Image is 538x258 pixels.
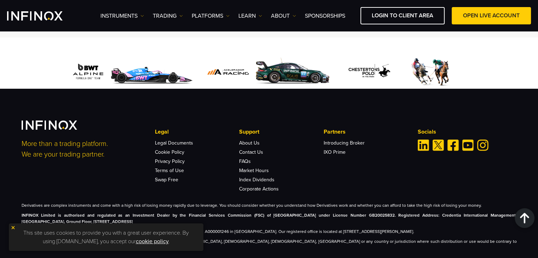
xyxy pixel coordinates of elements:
[22,213,517,224] strong: INFINOX Limited is authorised and regulated as an Investment Dealer by the Financial Services Com...
[239,149,263,155] a: Contact Us
[418,128,517,136] p: Socials
[324,128,408,136] p: Partners
[12,227,200,247] p: This site uses cookies to provide you with a great user experience. By using [DOMAIN_NAME], you a...
[155,158,185,164] a: Privacy Policy
[271,12,296,20] a: ABOUT
[22,139,145,160] p: More than a trading platform. We are your trading partner.
[239,177,274,183] a: Index Dividends
[418,140,429,151] a: Linkedin
[155,128,239,136] p: Legal
[22,202,517,209] p: Derivatives are complex instruments and come with a high risk of losing money rapidly due to leve...
[22,238,517,251] p: The information on this site is not directed at residents of [GEOGRAPHIC_DATA], [DEMOGRAPHIC_DATA...
[452,7,531,24] a: OPEN LIVE ACCOUNT
[136,238,169,245] a: cookie policy
[360,7,445,24] a: LOGIN TO CLIENT AREA
[239,158,251,164] a: FAQs
[100,12,144,20] a: Instruments
[22,228,517,235] p: INFINOX Global Limited, trading as INFINOX is a company incorporated under company number: A00000...
[324,149,346,155] a: IXO Prime
[192,12,230,20] a: PLATFORMS
[477,140,488,151] a: Instagram
[324,140,365,146] a: Introducing Broker
[239,168,269,174] a: Market Hours
[238,12,262,20] a: Learn
[462,140,474,151] a: Youtube
[155,168,184,174] a: Terms of Use
[153,12,183,20] a: TRADING
[155,140,193,146] a: Legal Documents
[239,128,323,136] p: Support
[11,225,16,230] img: yellow close icon
[447,140,459,151] a: Facebook
[7,11,79,20] a: INFINOX Logo
[239,140,260,146] a: About Us
[155,149,184,155] a: Cookie Policy
[433,140,444,151] a: Twitter
[305,12,345,20] a: SPONSORSHIPS
[155,177,178,183] a: Swap Free
[239,186,279,192] a: Corporate Actions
